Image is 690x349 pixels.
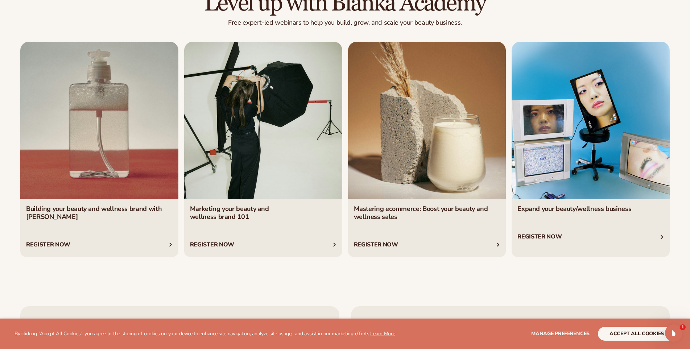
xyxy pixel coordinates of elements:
p: By clicking "Accept All Cookies", you agree to the storing of cookies on your device to enhance s... [15,331,395,337]
span: 1 [680,324,686,330]
button: accept all cookies [598,327,675,341]
div: 2 / 4 [184,42,342,257]
button: Manage preferences [531,327,590,341]
a: Learn More [370,330,395,337]
div: 4 / 4 [512,42,670,257]
div: 3 / 4 [348,42,506,257]
p: Free expert-led webinars to help you build, grow, and scale your beauty business. [20,18,670,27]
span: Manage preferences [531,330,590,337]
div: 1 / 4 [20,42,178,257]
iframe: Intercom live chat [665,324,682,342]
